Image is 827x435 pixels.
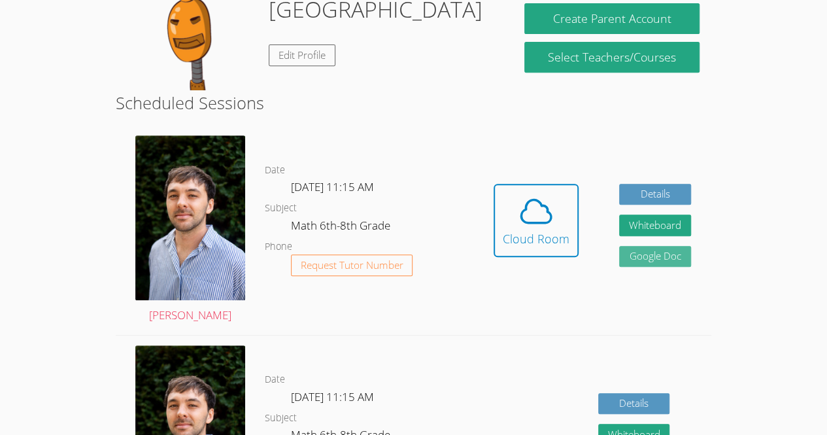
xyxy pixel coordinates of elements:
[524,42,699,73] a: Select Teachers/Courses
[524,3,699,34] button: Create Parent Account
[135,135,245,300] img: profile.jpg
[291,217,393,239] dd: Math 6th-8th Grade
[619,215,691,236] button: Whiteboard
[494,184,579,257] button: Cloud Room
[598,393,670,415] a: Details
[503,230,569,248] div: Cloud Room
[265,162,285,179] dt: Date
[116,90,711,115] h2: Scheduled Sessions
[619,184,691,205] a: Details
[269,44,335,66] a: Edit Profile
[265,372,285,388] dt: Date
[135,135,245,324] a: [PERSON_NAME]
[291,179,374,194] span: [DATE] 11:15 AM
[265,200,297,217] dt: Subject
[301,260,403,270] span: Request Tutor Number
[265,239,292,255] dt: Phone
[619,246,691,268] a: Google Doc
[291,389,374,404] span: [DATE] 11:15 AM
[265,410,297,426] dt: Subject
[291,254,413,276] button: Request Tutor Number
